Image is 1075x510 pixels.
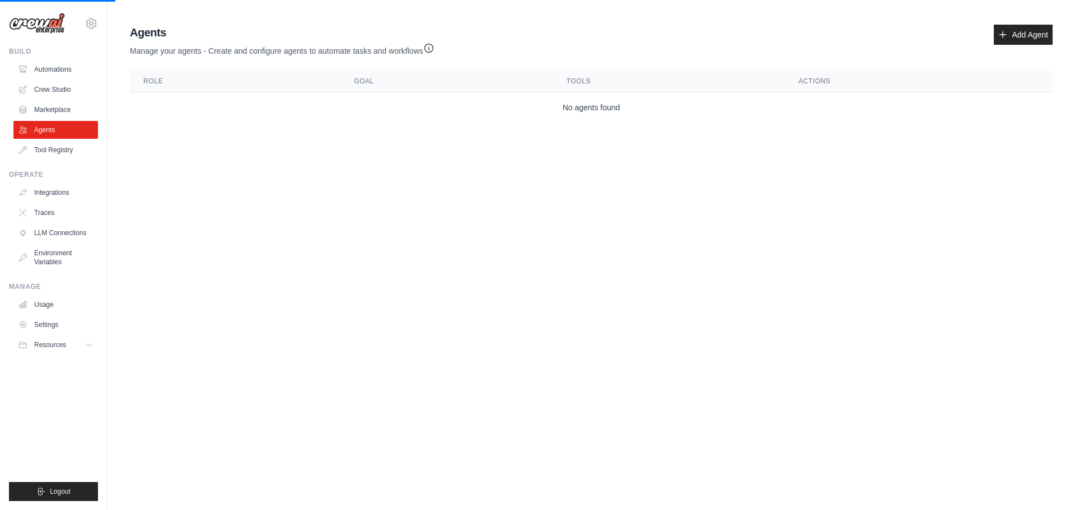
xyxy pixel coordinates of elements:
[130,93,1053,123] td: No agents found
[9,170,98,179] div: Operate
[13,141,98,159] a: Tool Registry
[50,487,71,496] span: Logout
[13,296,98,314] a: Usage
[13,60,98,78] a: Automations
[13,316,98,334] a: Settings
[13,336,98,354] button: Resources
[553,70,785,93] th: Tools
[13,184,98,202] a: Integrations
[9,282,98,291] div: Manage
[9,13,65,34] img: Logo
[785,70,1053,93] th: Actions
[13,204,98,222] a: Traces
[130,70,340,93] th: Role
[9,482,98,501] button: Logout
[13,121,98,139] a: Agents
[13,224,98,242] a: LLM Connections
[13,101,98,119] a: Marketplace
[340,70,553,93] th: Goal
[13,244,98,271] a: Environment Variables
[13,81,98,99] a: Crew Studio
[34,340,66,349] span: Resources
[994,25,1053,45] a: Add Agent
[130,25,434,40] h2: Agents
[130,40,434,57] p: Manage your agents - Create and configure agents to automate tasks and workflows
[9,47,98,56] div: Build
